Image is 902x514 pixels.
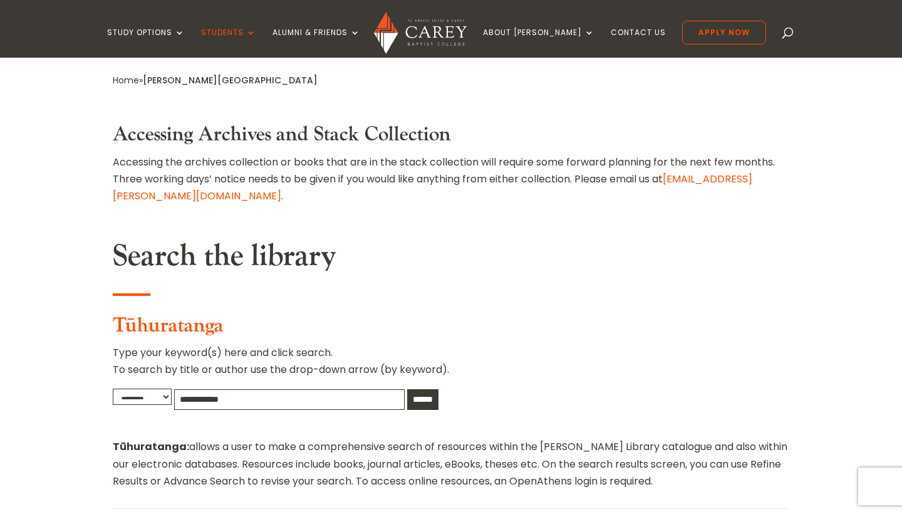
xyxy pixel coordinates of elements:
[611,28,666,58] a: Contact Us
[113,438,789,490] p: allows a user to make a comprehensive search of resources within the [PERSON_NAME] Library catalo...
[201,28,256,58] a: Students
[113,439,189,454] strong: Tūhuratanga:
[113,314,789,344] h3: Tūhuratanga
[374,12,466,54] img: Carey Baptist College
[272,28,360,58] a: Alumni & Friends
[143,74,318,87] span: [PERSON_NAME][GEOGRAPHIC_DATA]
[682,21,766,45] a: Apply Now
[113,123,789,153] h3: Accessing Archives and Stack Collection
[113,238,789,281] h2: Search the library
[107,28,185,58] a: Study Options
[113,154,789,205] p: Accessing the archives collection or books that are in the stack collection will require some for...
[483,28,594,58] a: About [PERSON_NAME]
[113,74,139,87] a: Home
[113,74,318,87] span: »
[113,344,789,388] p: Type your keyword(s) here and click search. To search by title or author use the drop-down arrow ...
